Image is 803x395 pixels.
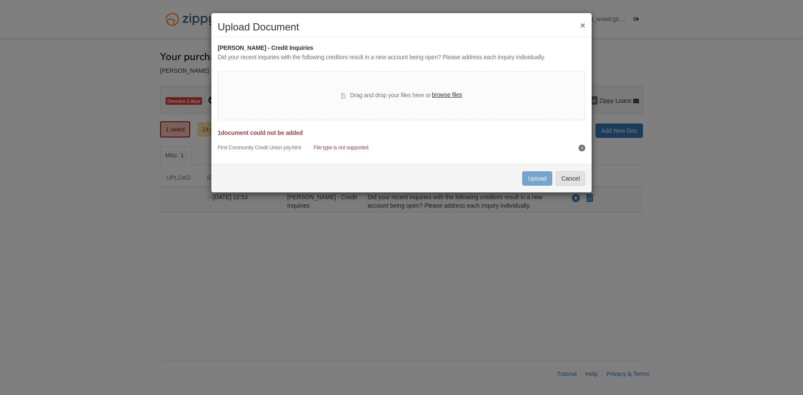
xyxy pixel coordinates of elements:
[314,143,368,153] div: File type is not supported
[218,53,585,62] div: Did your recent inquiries with the following creditors result in a new account being open? Please...
[432,91,462,100] label: browse files
[218,143,301,153] div: First Community Credit Union july.html
[341,91,462,101] div: Drag and drop your files here or
[218,44,585,53] div: [PERSON_NAME] - Credit Inquiries
[556,171,585,186] button: Cancel
[218,129,585,138] div: 1 document could not be added
[522,171,552,186] button: Upload
[218,22,585,33] h2: Upload Document
[580,21,585,30] button: ×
